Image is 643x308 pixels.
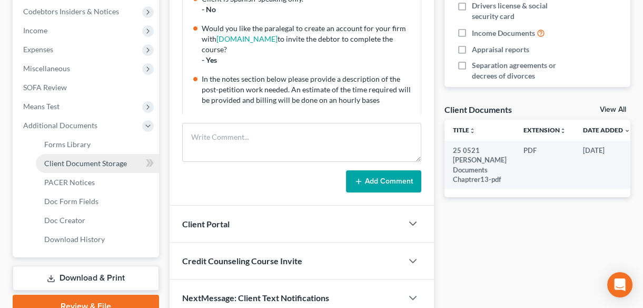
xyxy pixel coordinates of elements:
span: Separation agreements or decrees of divorces [472,60,575,81]
div: Open Intercom Messenger [607,272,632,297]
span: Miscellaneous [23,64,70,73]
span: Codebtors Insiders & Notices [23,7,119,16]
a: View All [600,106,626,113]
span: Income [23,26,47,35]
a: Extensionunfold_more [523,126,566,134]
span: Client Portal [182,219,230,229]
td: 25 0521 [PERSON_NAME] Documents Chaptrer13-pdf [444,141,515,189]
span: Appraisal reports [472,44,529,55]
div: In the notes section below please provide a description of the post-petition work needed. An esti... [202,74,414,105]
a: Download & Print [13,266,159,291]
a: PACER Notices [36,173,159,192]
td: [DATE] [575,141,639,189]
td: PDF [515,141,575,189]
span: Additional Documents [23,121,97,130]
span: Credit Counseling Course Invite [182,256,302,266]
span: Download History [44,235,105,244]
a: Titleunfold_more [453,126,476,134]
a: Doc Form Fields [36,192,159,211]
i: expand_more [624,128,630,134]
a: Forms Library [36,135,159,154]
i: unfold_more [560,128,566,134]
span: Means Test [23,102,60,111]
a: SOFA Review [15,78,159,97]
div: Would you like the paralegal to create an account for your firm with to invite the debtor to comp... [202,23,414,55]
i: unfold_more [469,128,476,134]
span: Client Document Storage [44,159,127,168]
a: Doc Creator [36,211,159,230]
div: - No [202,4,414,15]
span: SOFA Review [23,83,67,92]
span: Forms Library [44,140,91,149]
div: - Yes [202,55,414,65]
a: Date Added expand_more [583,126,630,134]
span: Income Documents [472,28,535,38]
a: Download History [36,230,159,249]
span: Doc Creator [44,216,85,225]
span: Doc Form Fields [44,197,98,206]
a: Client Document Storage [36,154,159,173]
span: Expenses [23,45,53,54]
button: Add Comment [346,170,421,192]
span: Drivers license & social security card [472,1,575,22]
span: NextMessage: Client Text Notifications [182,293,329,303]
span: PACER Notices [44,178,95,187]
a: [DOMAIN_NAME] [216,34,278,43]
div: Client Documents [444,104,512,115]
